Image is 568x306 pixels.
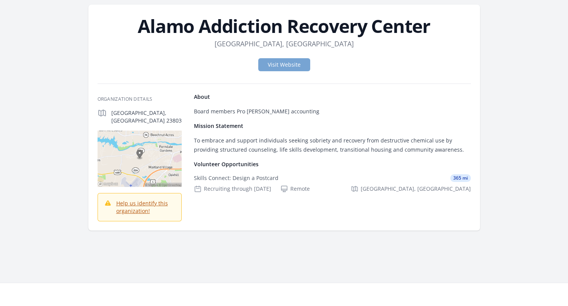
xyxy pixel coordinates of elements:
p: Board members Pro [PERSON_NAME] accounting [194,107,471,116]
h3: Organization Details [98,96,182,102]
div: Recruiting through [DATE] [194,185,271,193]
a: Skills Connect: Design a Postcard 365 mi Recruiting through [DATE] Remote [GEOGRAPHIC_DATA], [GEO... [191,168,474,199]
span: 365 mi [450,174,471,182]
a: Visit Website [258,58,310,71]
p: [GEOGRAPHIC_DATA], [GEOGRAPHIC_DATA] 23803 [111,109,182,124]
dd: [GEOGRAPHIC_DATA], [GEOGRAPHIC_DATA] [215,38,354,49]
h1: Alamo Addiction Recovery Center [98,17,471,35]
span: [GEOGRAPHIC_DATA], [GEOGRAPHIC_DATA] [361,185,471,193]
a: Help us identify this organization! [116,200,168,214]
div: Remote [280,185,310,193]
img: Map [98,131,182,187]
p: To embrace and support individuals seeking sobriety and recovery from destructive chemical use by... [194,136,471,154]
div: Skills Connect: Design a Postcard [194,174,278,182]
h4: Volunteer Opportunities [194,160,471,168]
h4: Mission Statement [194,122,471,130]
h4: About [194,93,471,101]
